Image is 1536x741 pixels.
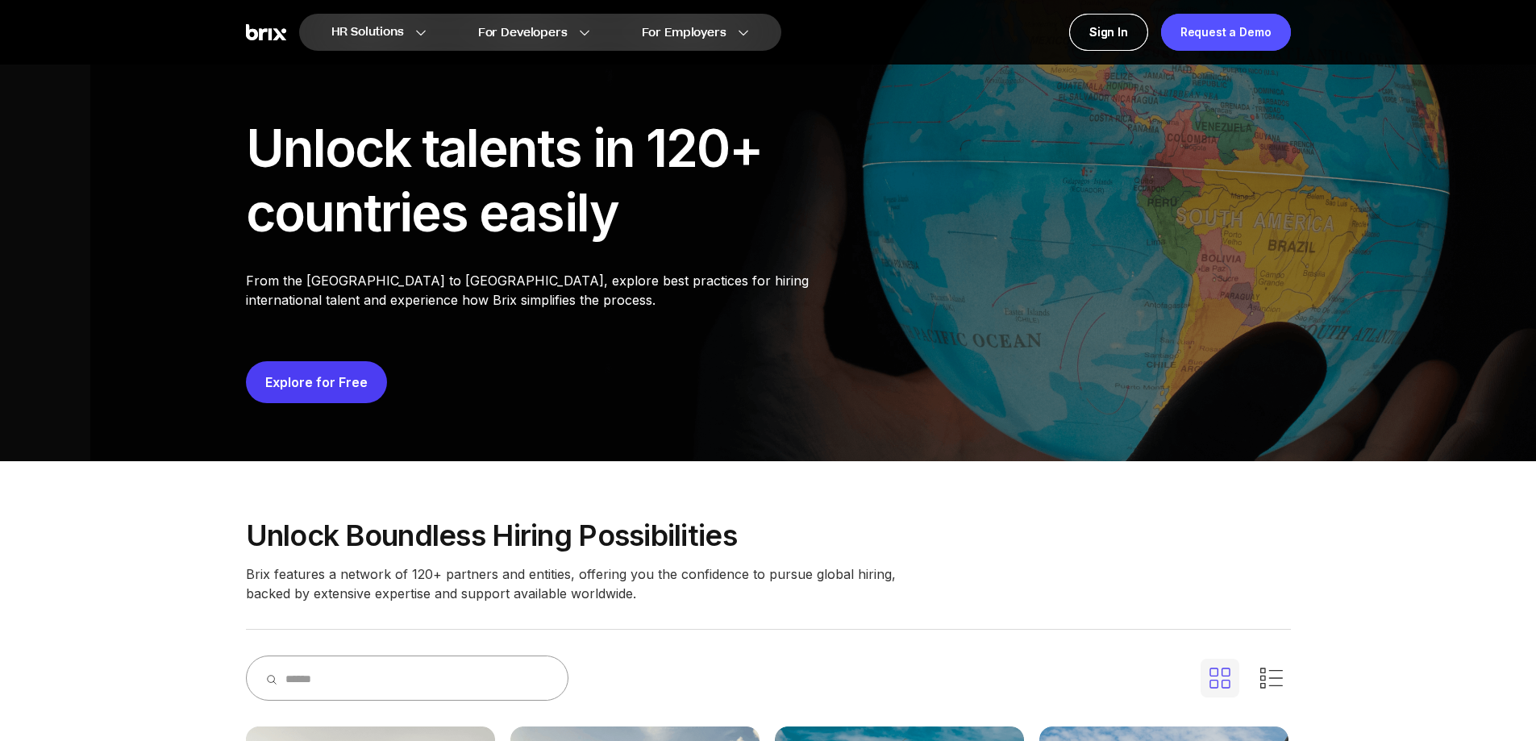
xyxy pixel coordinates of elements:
[642,24,726,41] span: For Employers
[246,116,867,245] div: Unlock talents in 120+ countries easily
[246,564,907,603] p: Brix features a network of 120+ partners and entities, offering you the confidence to pursue glob...
[331,19,404,45] span: HR Solutions
[1161,14,1291,51] a: Request a Demo
[478,24,568,41] span: For Developers
[265,374,368,390] a: Explore for Free
[1069,14,1148,51] a: Sign In
[246,271,867,310] p: From the [GEOGRAPHIC_DATA] to [GEOGRAPHIC_DATA], explore best practices for hiring international ...
[246,519,1291,552] p: Unlock boundless hiring possibilities
[246,361,387,403] button: Explore for Free
[246,24,286,41] img: Brix Logo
